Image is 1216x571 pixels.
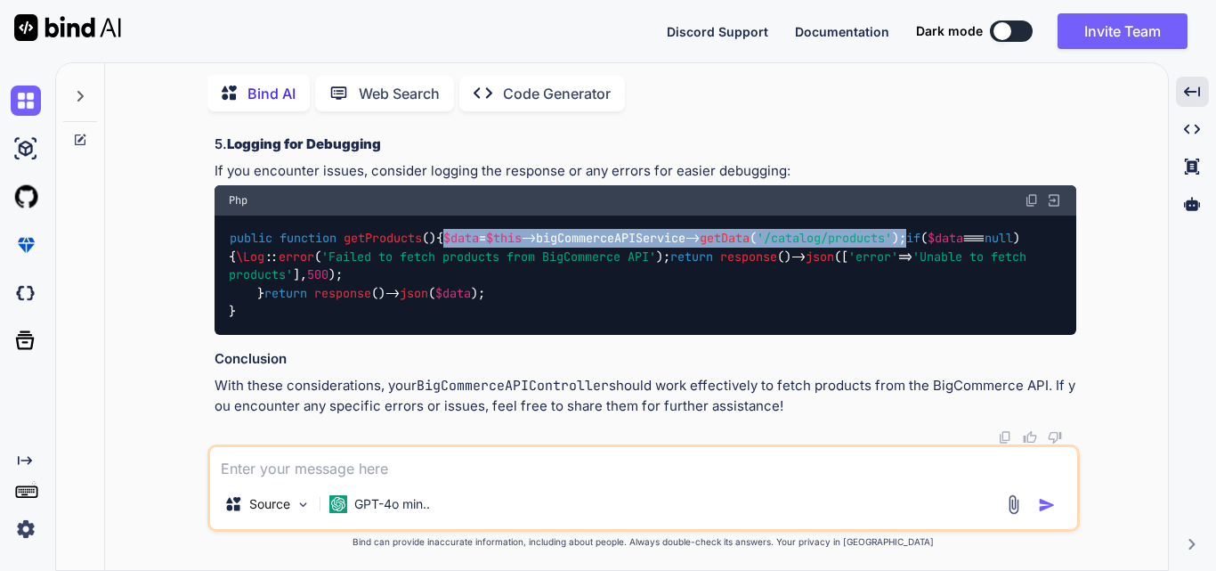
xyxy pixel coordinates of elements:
p: Bind AI [247,83,296,104]
h3: Conclusion [215,349,1076,370]
span: function [280,231,336,247]
img: ai-studio [11,134,41,164]
img: Bind AI [14,14,121,41]
p: If you encounter issues, consider logging the response or any errors for easier debugging: [215,161,1076,182]
span: getData [700,231,750,247]
img: premium [11,230,41,260]
button: Invite Team [1058,13,1188,49]
p: Web Search [359,83,440,104]
span: Dark mode [916,22,983,40]
img: copy [1025,193,1039,208]
img: Open in Browser [1046,192,1062,208]
span: $data [435,285,471,301]
span: $data [443,231,479,247]
img: Pick Models [296,497,311,512]
span: 'Failed to fetch products from BigCommerce API' [321,249,656,265]
span: \Log [236,249,264,265]
p: With these considerations, your should work effectively to fetch products from the BigCommerce AP... [215,376,1076,416]
span: Php [229,193,247,208]
img: darkCloudIdeIcon [11,278,41,308]
span: $this [486,231,522,247]
p: GPT-4o min.. [354,495,430,513]
img: dislike [1048,430,1062,445]
span: json [806,249,834,265]
img: settings [11,514,41,544]
img: GPT-4o mini [329,495,347,513]
p: Source [249,495,290,513]
strong: Logging for Debugging [227,135,381,152]
span: response [314,285,371,301]
img: chat [11,86,41,116]
span: getProducts [344,231,422,247]
span: Documentation [795,24,889,39]
span: null [985,231,1013,247]
span: return [264,285,307,301]
span: json [400,285,428,301]
span: ( ) [280,231,436,247]
img: githubLight [11,182,41,212]
button: Discord Support [667,22,768,41]
img: attachment [1003,494,1024,515]
span: '/catalog/products' [757,231,892,247]
span: return [670,249,713,265]
h3: 5. [215,135,1076,155]
span: 'error' [848,249,898,265]
code: BigCommerceAPIController [417,377,609,395]
span: error [279,249,314,265]
span: Discord Support [667,24,768,39]
span: $data [928,231,963,247]
span: 500 [307,267,328,283]
span: 'Unable to fetch products' [229,249,1034,282]
code: { = ->bigCommerceAPIService-> ( ); ( === ) { :: ( ); ()-> ([ => ], ); } ()-> ( ); } [229,229,1034,320]
button: Documentation [795,22,889,41]
span: response [720,249,777,265]
img: like [1023,430,1037,445]
img: icon [1038,496,1056,514]
p: Code Generator [503,83,611,104]
p: Bind can provide inaccurate information, including about people. Always double-check its answers.... [207,535,1080,549]
img: copy [998,430,1012,445]
span: if [906,231,920,247]
span: public [230,231,272,247]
